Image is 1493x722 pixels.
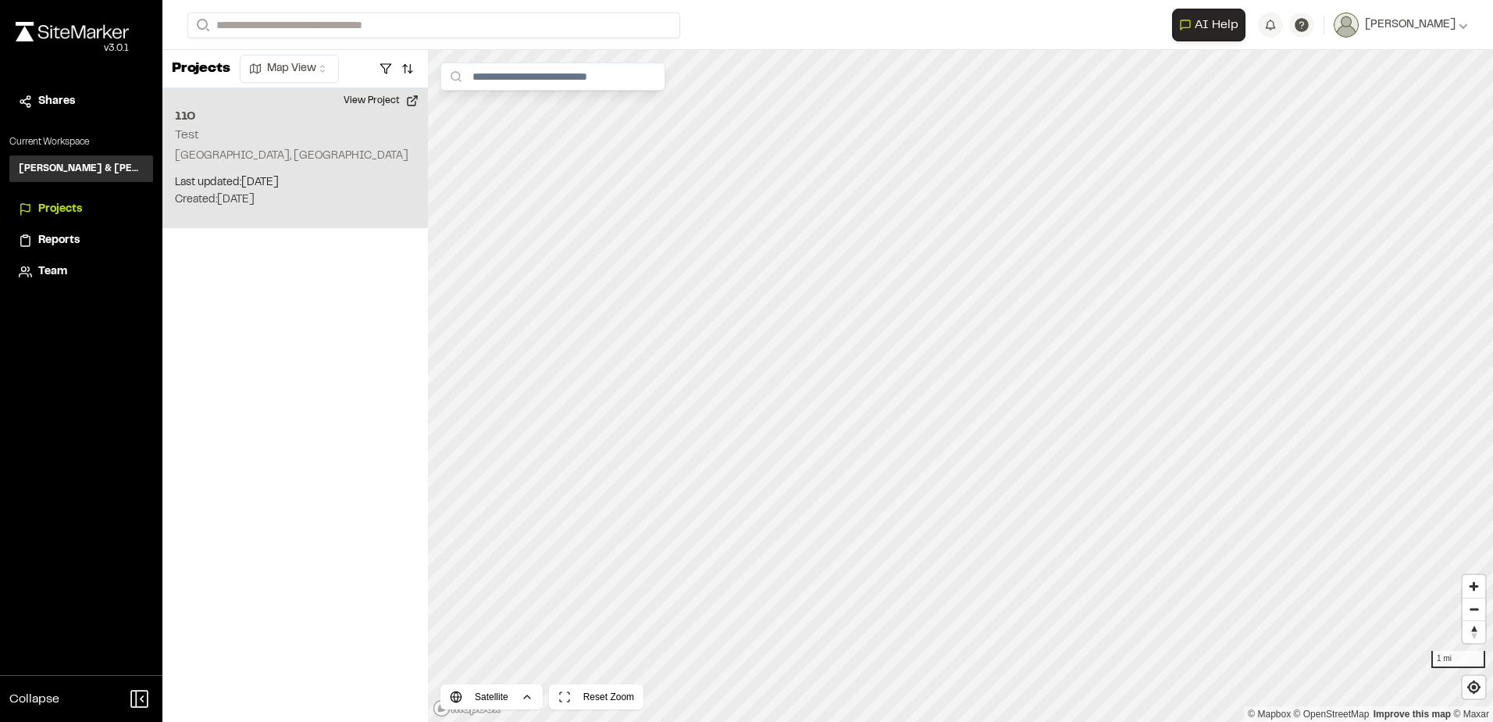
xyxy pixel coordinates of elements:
[1195,16,1238,34] span: AI Help
[19,263,144,281] a: Team
[428,50,1493,722] canvas: Map
[1431,651,1485,668] div: 1 mi
[16,41,129,55] div: Oh geez...please don't...
[38,93,75,110] span: Shares
[1463,575,1485,598] button: Zoom in
[175,148,415,165] p: [GEOGRAPHIC_DATA], [GEOGRAPHIC_DATA]
[1334,13,1468,38] button: [PERSON_NAME]
[1294,709,1370,720] a: OpenStreetMap
[38,201,82,218] span: Projects
[19,162,144,176] h3: [PERSON_NAME] & [PERSON_NAME] Inc.
[1453,709,1489,720] a: Maxar
[16,22,129,41] img: rebrand.png
[175,191,415,209] p: Created: [DATE]
[1463,598,1485,620] button: Zoom out
[433,699,501,717] a: Mapbox logo
[175,130,199,141] h2: Test
[1463,621,1485,643] span: Reset bearing to north
[38,232,80,249] span: Reports
[19,232,144,249] a: Reports
[1463,599,1485,620] span: Zoom out
[172,59,230,80] p: Projects
[9,690,59,709] span: Collapse
[549,684,643,709] button: Reset Zoom
[38,263,67,281] span: Team
[175,107,415,126] h2: 110
[1334,13,1359,38] img: User
[19,93,144,110] a: Shares
[1463,620,1485,643] button: Reset bearing to north
[9,135,153,149] p: Current Workspace
[334,88,428,113] button: View Project
[1365,16,1456,34] span: [PERSON_NAME]
[440,684,543,709] button: Satellite
[1374,709,1451,720] a: Map feedback
[1172,9,1245,41] button: Open AI Assistant
[1463,676,1485,699] button: Find my location
[187,13,216,38] button: Search
[175,174,415,191] p: Last updated: [DATE]
[1172,9,1252,41] div: Open AI Assistant
[19,201,144,218] a: Projects
[1248,709,1291,720] a: Mapbox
